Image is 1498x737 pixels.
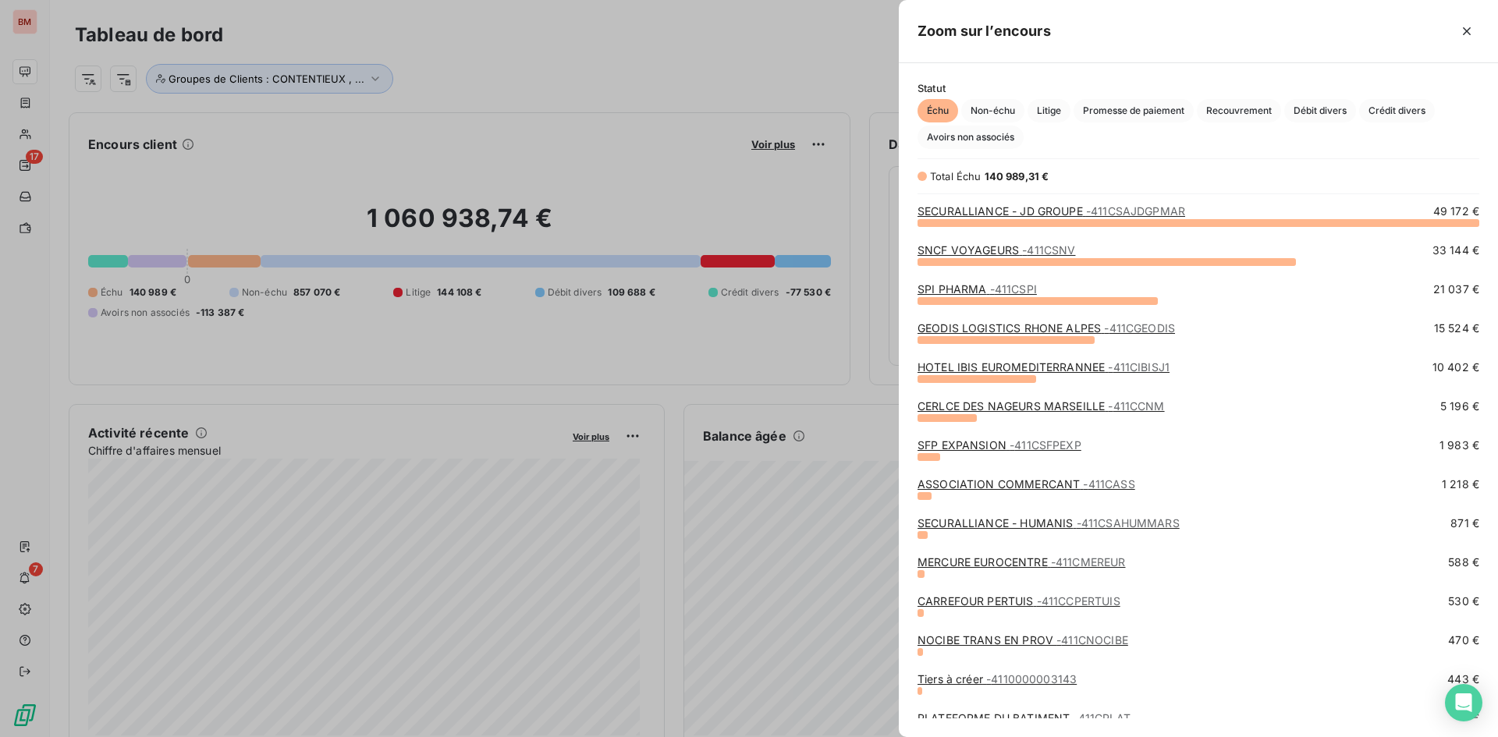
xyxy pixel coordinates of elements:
span: - 411CCNM [1108,399,1164,413]
button: Débit divers [1284,99,1356,122]
span: 588 € [1448,555,1479,570]
span: - 411CIBISJ1 [1108,360,1170,374]
span: - 4110000003143 [986,672,1077,686]
button: Crédit divers [1359,99,1435,122]
span: - 411CSAHUMMARS [1077,516,1180,530]
span: 49 172 € [1433,204,1479,219]
span: - 411CNOCIBE [1056,633,1128,647]
a: MERCURE EUROCENTRE [918,555,1126,569]
span: Total Échu [930,170,982,182]
span: - 411CMEREUR [1051,555,1126,569]
button: Recouvrement [1197,99,1281,122]
span: 10 402 € [1432,360,1479,375]
h5: Zoom sur l’encours [918,20,1051,42]
span: 5 196 € [1440,399,1479,414]
button: Échu [918,99,958,122]
span: Statut [918,82,1479,94]
span: 33 144 € [1432,243,1479,258]
span: - 411CGEODIS [1104,321,1175,335]
a: ASSOCIATION COMMERCANT [918,477,1135,491]
span: - 411CPLAT [1073,711,1130,725]
a: SECURALLIANCE - JD GROUPE [918,204,1185,218]
a: HOTEL IBIS EUROMEDITERRANNEE [918,360,1170,374]
button: Promesse de paiement [1074,99,1194,122]
span: - 411CSFPEXP [1010,438,1081,452]
span: 871 € [1450,516,1479,531]
span: - 411CCPERTUIS [1037,594,1120,608]
span: - 411CSAJDGPMAR [1086,204,1185,218]
button: Non-échu [961,99,1024,122]
a: SPI PHARMA [918,282,1037,296]
span: 140 989,31 € [985,170,1049,182]
a: CERLCE DES NAGEURS MARSEILLE [918,399,1165,413]
span: 443 € [1447,671,1479,687]
span: 15 524 € [1434,321,1479,336]
button: Avoirs non associés [918,126,1024,149]
div: grid [899,204,1498,718]
a: SECURALLIANCE - HUMANIS [918,516,1180,530]
span: 1 218 € [1442,477,1479,492]
span: 21 037 € [1433,282,1479,297]
button: Litige [1028,99,1070,122]
a: SFP EXPANSION [918,438,1081,452]
span: 1 983 € [1439,438,1479,453]
a: Tiers à créer [918,672,1077,686]
span: - 411CASS [1083,477,1134,491]
a: PLATEFORME DU BATIMENT [918,711,1131,725]
span: - 411CSNV [1022,243,1075,257]
a: NOCIBE TRANS EN PROV [918,633,1128,647]
a: CARREFOUR PERTUIS [918,594,1120,608]
span: - 411CSPI [990,282,1037,296]
a: SNCF VOYAGEURS [918,243,1075,257]
div: Open Intercom Messenger [1445,684,1482,721]
span: 470 € [1448,632,1479,648]
a: GEODIS LOGISTICS RHONE ALPES [918,321,1175,335]
span: 530 € [1448,593,1479,609]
